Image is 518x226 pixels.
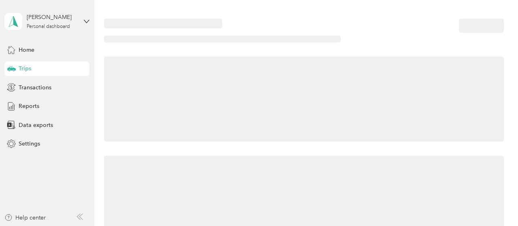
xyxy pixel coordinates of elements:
span: Transactions [19,83,51,92]
div: Personal dashboard [27,24,70,29]
span: Data exports [19,121,53,129]
span: Trips [19,64,31,73]
button: Help center [4,213,46,222]
span: Settings [19,139,40,148]
span: Reports [19,102,39,110]
iframe: Everlance-gr Chat Button Frame [473,181,518,226]
div: [PERSON_NAME] [27,13,77,21]
span: Home [19,46,34,54]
